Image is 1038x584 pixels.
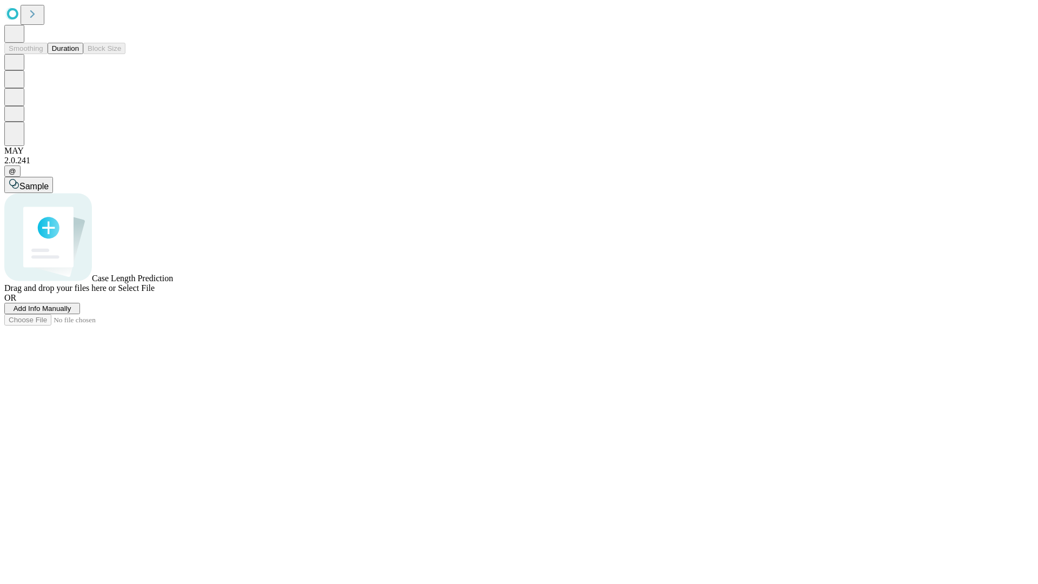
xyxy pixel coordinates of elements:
[118,283,155,293] span: Select File
[92,274,173,283] span: Case Length Prediction
[4,165,21,177] button: @
[4,146,1034,156] div: MAY
[4,43,48,54] button: Smoothing
[14,304,71,313] span: Add Info Manually
[9,167,16,175] span: @
[4,293,16,302] span: OR
[4,283,116,293] span: Drag and drop your files here or
[19,182,49,191] span: Sample
[48,43,83,54] button: Duration
[4,303,80,314] button: Add Info Manually
[83,43,125,54] button: Block Size
[4,177,53,193] button: Sample
[4,156,1034,165] div: 2.0.241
